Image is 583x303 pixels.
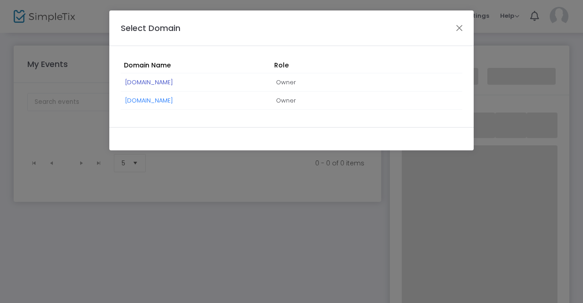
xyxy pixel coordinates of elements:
span: Owner [276,72,296,92]
a: [DOMAIN_NAME] [125,96,173,105]
button: Close [454,22,465,34]
h4: Select Domain [121,22,180,34]
th: Role [271,57,462,73]
span: Owner [276,91,296,110]
th: Domain Name [121,57,271,73]
a: [DOMAIN_NAME] [125,78,173,87]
